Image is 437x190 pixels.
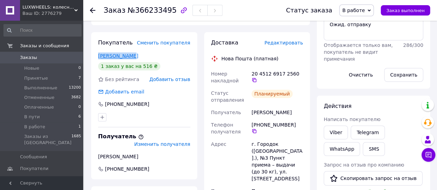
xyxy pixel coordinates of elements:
[24,75,48,81] span: Принятые
[98,62,160,70] div: 1 заказ у вас на 516 ₴
[211,71,239,83] span: Номер накладной
[20,43,69,49] span: Заказы и сообщения
[324,18,423,40] textarea: Ожид. отправку
[351,126,384,139] a: Telegram
[324,126,348,139] a: Viber
[324,42,393,62] span: Отображается только вам, покупатель не видит примечания
[24,133,72,146] span: Заказы из [GEOGRAPHIC_DATA]
[127,6,177,14] span: №366233495
[98,153,190,160] div: [PERSON_NAME]
[71,94,81,101] span: 3682
[20,154,47,160] span: Сообщения
[250,106,304,119] div: [PERSON_NAME]
[211,90,244,103] span: Статус отправления
[105,77,139,82] span: Без рейтинга
[211,141,226,147] span: Адрес
[97,88,145,95] div: Добавить email
[250,138,304,185] div: г. Городок ([GEOGRAPHIC_DATA].), №3 Пункт приема – выдачи (до 30 кг), ул. [STREET_ADDRESS]
[24,85,57,91] span: Выполненные
[251,121,303,134] div: [PHONE_NUMBER]
[137,40,190,46] span: Сменить покупателя
[104,6,125,14] span: Заказ
[24,65,39,71] span: Новые
[363,142,385,156] button: SMS
[98,39,133,46] span: Покупатель
[220,55,280,62] div: Нова Пошта (платная)
[78,104,81,110] span: 0
[104,88,145,95] div: Добавить email
[149,77,190,82] span: Добавить отзыв
[78,114,81,120] span: 6
[90,7,95,14] div: Вернуться назад
[386,8,425,13] span: Заказ выполнен
[251,70,303,83] div: 20 4512 6917 2560
[384,68,423,82] button: Сохранить
[211,39,238,46] span: Доставка
[72,133,81,146] span: 1685
[104,101,150,108] div: [PHONE_NUMBER]
[324,103,351,109] span: Действия
[20,166,48,172] span: Покупатели
[211,122,241,134] span: Телефон получателя
[3,24,82,37] input: Поиск
[134,141,190,147] span: Изменить получателя
[24,104,54,110] span: Оплаченные
[324,142,360,156] a: WhatsApp
[78,124,81,130] span: 1
[342,8,365,13] span: В работе
[381,5,430,16] button: Заказ выполнен
[421,148,435,162] button: Чат с покупателем
[22,10,83,17] div: Ваш ID: 2776279
[251,90,293,98] div: Планируемый
[22,4,74,10] span: LUXWHEELS: колесный крепеж и диски эксклюзивные
[286,7,332,14] div: Статус заказа
[98,133,144,140] span: Получатель
[324,117,380,122] span: Написать покупателю
[264,40,303,46] span: Редактировать
[403,42,423,48] span: 286 / 300
[78,65,81,71] span: 0
[211,110,241,115] span: Получатель
[98,53,138,59] a: [PERSON_NAME]
[69,85,81,91] span: 13200
[324,171,422,186] button: Скопировать запрос на отзыв
[343,68,379,82] button: Очистить
[20,54,37,61] span: Заказы
[78,75,81,81] span: 7
[24,94,54,101] span: Отмененные
[324,162,404,168] span: Запрос на отзыв про компанию
[24,114,40,120] span: В пути
[24,124,45,130] span: В работе
[104,166,150,172] span: [PHONE_NUMBER]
